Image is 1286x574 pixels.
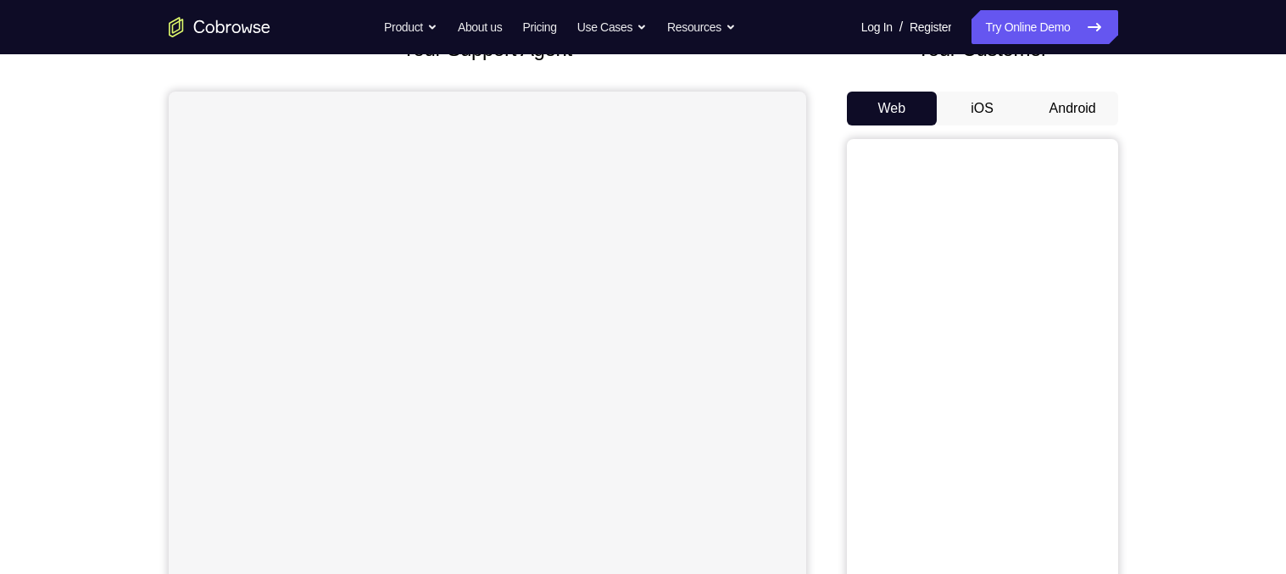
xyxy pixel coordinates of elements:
[847,92,938,125] button: Web
[458,10,502,44] a: About us
[522,10,556,44] a: Pricing
[577,10,647,44] button: Use Cases
[1027,92,1118,125] button: Android
[861,10,893,44] a: Log In
[971,10,1117,44] a: Try Online Demo
[910,10,951,44] a: Register
[169,17,270,37] a: Go to the home page
[667,10,736,44] button: Resources
[899,17,903,37] span: /
[937,92,1027,125] button: iOS
[384,10,437,44] button: Product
